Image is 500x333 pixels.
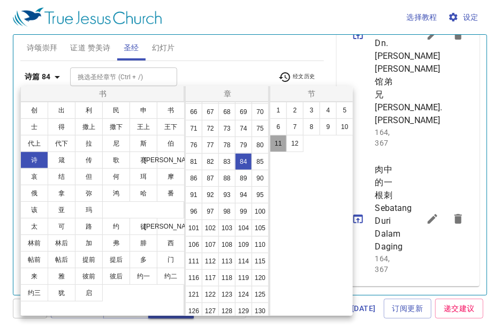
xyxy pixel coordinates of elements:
button: 俄 [20,185,48,202]
p: 节 [272,88,351,99]
button: 95 [252,186,269,203]
button: 119 [235,269,252,286]
button: 但 [75,168,103,185]
button: 130 [252,302,269,320]
button: 5 [336,102,353,119]
button: 拿 [48,185,75,202]
button: 11 [270,135,287,152]
button: 启 [75,284,103,301]
button: 玛 [75,201,103,218]
button: 哀 [20,168,48,185]
button: 利 [75,102,103,119]
button: 结 [48,168,75,185]
button: 83 [218,153,236,170]
button: 75 [252,120,269,137]
button: 97 [202,203,219,220]
button: 70 [252,103,269,120]
button: 士 [20,118,48,135]
button: 79 [235,137,252,154]
button: [PERSON_NAME] [157,218,185,235]
button: 亚 [48,201,75,218]
button: 林前 [20,234,48,252]
button: 109 [235,236,252,253]
p: 章 [188,88,267,99]
button: 3 [303,102,320,119]
button: 69 [235,103,252,120]
button: 彼前 [75,268,103,285]
button: 撒下 [102,118,130,135]
button: 111 [185,253,202,270]
button: 该 [20,201,48,218]
button: 撒上 [75,118,103,135]
button: 番 [157,185,185,202]
button: 91 [185,186,202,203]
button: 代上 [20,135,48,152]
button: 约 [102,218,130,235]
button: 1 [270,102,287,119]
button: 106 [185,236,202,253]
button: 76 [185,137,202,154]
button: 105 [252,220,269,237]
button: 提前 [75,251,103,268]
button: 124 [235,286,252,303]
button: 103 [218,220,236,237]
button: 腓 [130,234,157,252]
button: 6 [270,118,287,135]
button: 80 [252,137,269,154]
button: 113 [218,253,236,270]
button: 8 [303,118,320,135]
button: 来 [20,268,48,285]
button: 雅 [48,268,75,285]
button: 126 [185,302,202,320]
button: 4 [320,102,337,119]
button: 127 [202,302,219,320]
button: 92 [202,186,219,203]
p: 书 [23,88,183,99]
button: 申 [130,102,157,119]
button: 弗 [102,234,130,252]
button: 68 [218,103,236,120]
button: 创 [20,102,48,119]
button: 88 [218,170,236,187]
button: 王下 [157,118,185,135]
button: 西 [157,234,185,252]
button: 门 [157,251,185,268]
button: 123 [218,286,236,303]
button: 传 [75,152,103,169]
button: 115 [252,253,269,270]
button: 98 [218,203,236,220]
div: 肉中的一根刺 Sebatang Duri Dalam Daging [4,10,115,51]
button: 提后 [102,251,130,268]
button: 72 [202,120,219,137]
button: 7 [286,118,304,135]
button: 90 [252,170,269,187]
button: 82 [202,153,219,170]
button: 86 [185,170,202,187]
button: 箴 [48,152,75,169]
button: 可 [48,218,75,235]
button: 66 [185,103,202,120]
button: 尼 [102,135,130,152]
button: 何 [102,168,130,185]
button: 徒 [130,218,157,235]
button: 拉 [75,135,103,152]
button: 斯 [130,135,157,152]
button: 太 [20,218,48,235]
button: [PERSON_NAME] [157,152,185,169]
button: 67 [202,103,219,120]
button: 路 [75,218,103,235]
button: 帖后 [48,251,75,268]
button: 121 [185,286,202,303]
p: 诗 Pujian [48,67,71,74]
button: 诗 [20,152,48,169]
button: 赛 [130,152,157,169]
button: 112 [202,253,219,270]
button: 100 [252,203,269,220]
button: 10 [336,118,353,135]
button: 林后 [48,234,75,252]
button: 118 [218,269,236,286]
button: 84 [235,153,252,170]
button: 伯 [157,135,185,152]
button: 129 [235,302,252,320]
button: 87 [202,170,219,187]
